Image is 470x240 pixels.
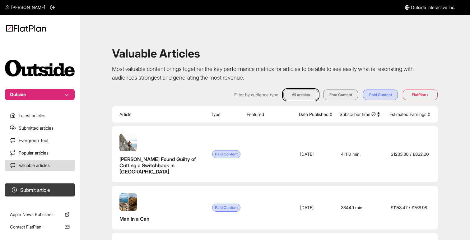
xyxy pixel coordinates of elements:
span: Outside Interactive Inc. [411,4,455,11]
span: Michelino Sunseri Found Guilty of Cutting a Switchback in Grand Teton National Park [119,156,202,175]
td: / [386,126,438,182]
button: Outside [5,89,75,100]
h1: Valuable Articles [112,47,438,60]
span: [PERSON_NAME] [11,4,45,11]
button: Paid Content [363,90,398,100]
a: Apple News Publisher [5,209,75,220]
span: Filter by audience type [234,92,278,98]
th: Article [112,106,207,122]
td: / [386,186,438,229]
a: Man In a Can [119,193,202,222]
span: Paid Content [212,204,240,212]
a: [PERSON_NAME] Found Guilty of Cutting a Switchback in [GEOGRAPHIC_DATA] [119,134,202,175]
button: Free Content [323,90,358,100]
button: All articles [283,90,318,100]
img: Publication Logo [5,60,75,76]
span: £ 768.98 [412,205,427,210]
button: Subscriber time [340,111,380,118]
td: 41110 min. [336,126,386,182]
a: Contact FlatPlan [5,221,75,233]
button: FlatPlan+ [403,90,438,100]
span: Man In a Can [119,216,149,222]
a: [PERSON_NAME] [5,4,45,11]
td: [DATE] [295,126,336,182]
span: £ 822.20 [413,151,429,157]
img: Michelino Sunseri Found Guilty of Cutting a Switchback in Grand Teton National Park [119,134,137,151]
button: Date Published [299,111,332,118]
a: Submitted articles [5,122,75,134]
img: Logo [6,25,46,32]
td: [DATE] [295,186,336,229]
a: Evergreen Tool [5,135,75,146]
p: Most valuable content brings together the key performance metrics for articles to be able to see ... [112,65,438,82]
a: Latest articles [5,110,75,121]
span: Paid Content [212,150,240,158]
a: Valuable articles [5,160,75,171]
a: Popular articles [5,147,75,159]
span: Subscriber time [340,111,376,118]
span: $ 1233.30 [391,151,409,157]
th: Type [207,106,243,122]
img: Man In a Can [119,193,137,211]
span: Man In a Can [119,216,202,222]
button: Submit article [5,183,75,196]
th: Featured [243,106,295,122]
span: $ 1153.47 [391,205,407,210]
span: [PERSON_NAME] Found Guilty of Cutting a Switchback in [GEOGRAPHIC_DATA] [119,156,196,175]
button: Estimated Earnings [389,111,430,118]
td: 38449 min. [336,186,386,229]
